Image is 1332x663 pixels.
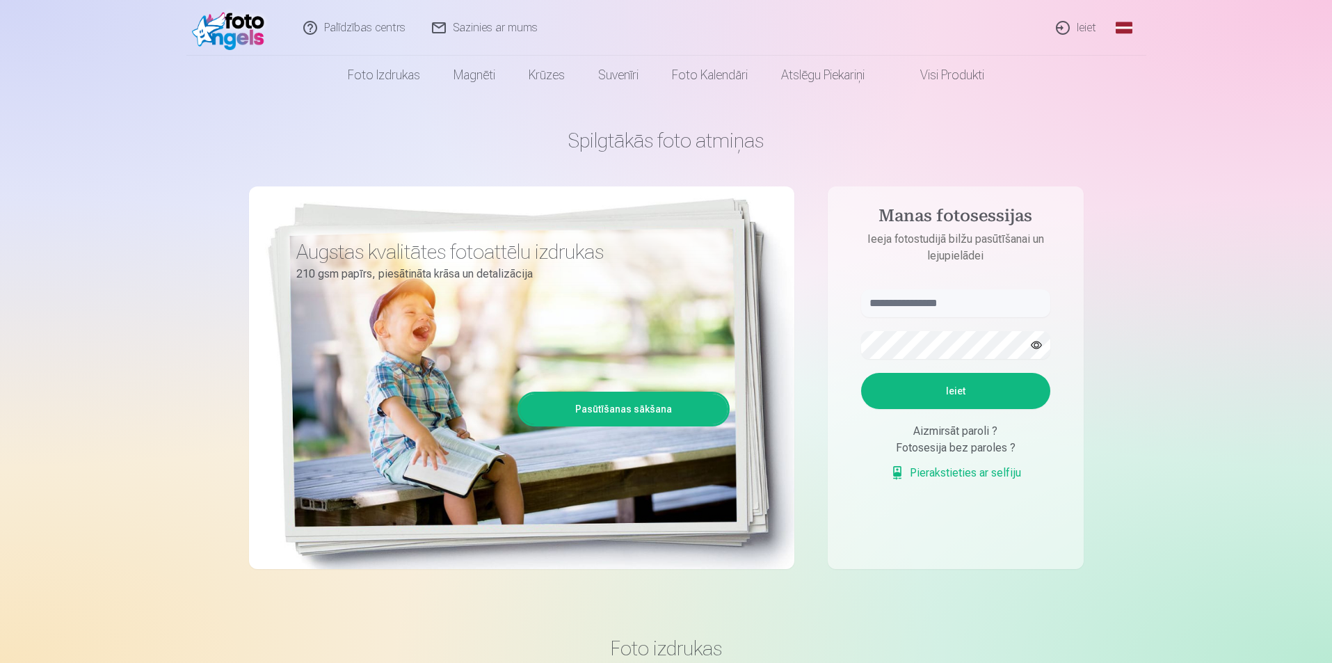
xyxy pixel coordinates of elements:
[847,231,1064,264] p: Ieeja fotostudijā bilžu pasūtīšanai un lejupielādei
[192,6,272,50] img: /fa3
[249,128,1084,153] h1: Spilgtākās foto atmiņas
[581,56,655,95] a: Suvenīri
[260,636,1073,661] h3: Foto izdrukas
[847,206,1064,231] h4: Manas fotosessijas
[861,423,1050,440] div: Aizmirsāt paroli ?
[861,373,1050,409] button: Ieiet
[331,56,437,95] a: Foto izdrukas
[437,56,512,95] a: Magnēti
[296,264,719,284] p: 210 gsm papīrs, piesātināta krāsa un detalizācija
[861,440,1050,456] div: Fotosesija bez paroles ?
[881,56,1001,95] a: Visi produkti
[764,56,881,95] a: Atslēgu piekariņi
[655,56,764,95] a: Foto kalendāri
[520,394,728,424] a: Pasūtīšanas sākšana
[296,239,719,264] h3: Augstas kvalitātes fotoattēlu izdrukas
[890,465,1021,481] a: Pierakstieties ar selfiju
[512,56,581,95] a: Krūzes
